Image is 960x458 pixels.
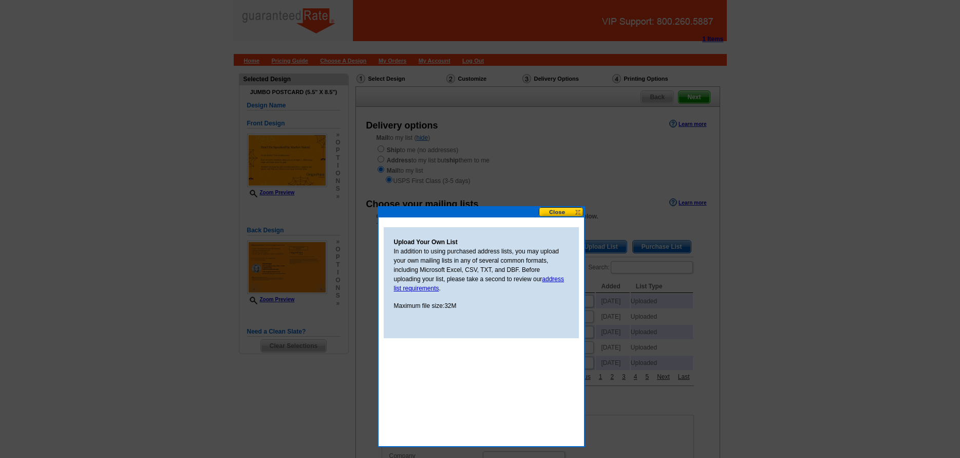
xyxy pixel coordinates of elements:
[816,426,960,458] iframe: LiveChat chat widget
[444,302,456,309] span: 32M
[394,239,458,246] strong: Upload Your Own List
[394,301,569,310] p: Maximum file size:
[394,276,564,292] a: address list requirements
[394,247,569,293] p: In addition to using purchased address lists, you may upload your own mailing lists in any of sev...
